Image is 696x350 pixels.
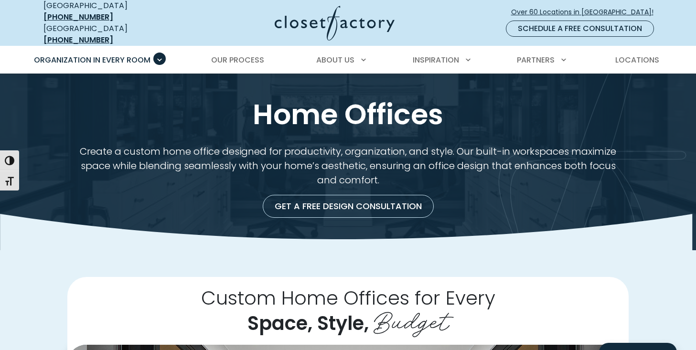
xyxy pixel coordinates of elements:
[43,11,113,22] a: [PHONE_NUMBER]
[211,54,264,65] span: Our Process
[275,6,395,41] img: Closet Factory Logo
[27,47,669,74] nav: Primary Menu
[511,4,662,21] a: Over 60 Locations in [GEOGRAPHIC_DATA]!
[413,54,459,65] span: Inspiration
[615,54,659,65] span: Locations
[43,34,113,45] a: [PHONE_NUMBER]
[517,54,555,65] span: Partners
[263,195,434,218] a: Get a Free Design Consultation
[67,144,629,187] p: Create a custom home office designed for productivity, organization, and style. Our built-in work...
[42,96,655,133] h1: Home Offices
[34,54,150,65] span: Organization in Every Room
[316,54,354,65] span: About Us
[43,23,182,46] div: [GEOGRAPHIC_DATA]
[201,285,495,311] span: Custom Home Offices for Every
[374,300,449,338] span: Budget
[506,21,654,37] a: Schedule a Free Consultation
[247,310,369,337] span: Space, Style,
[511,7,661,17] span: Over 60 Locations in [GEOGRAPHIC_DATA]!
